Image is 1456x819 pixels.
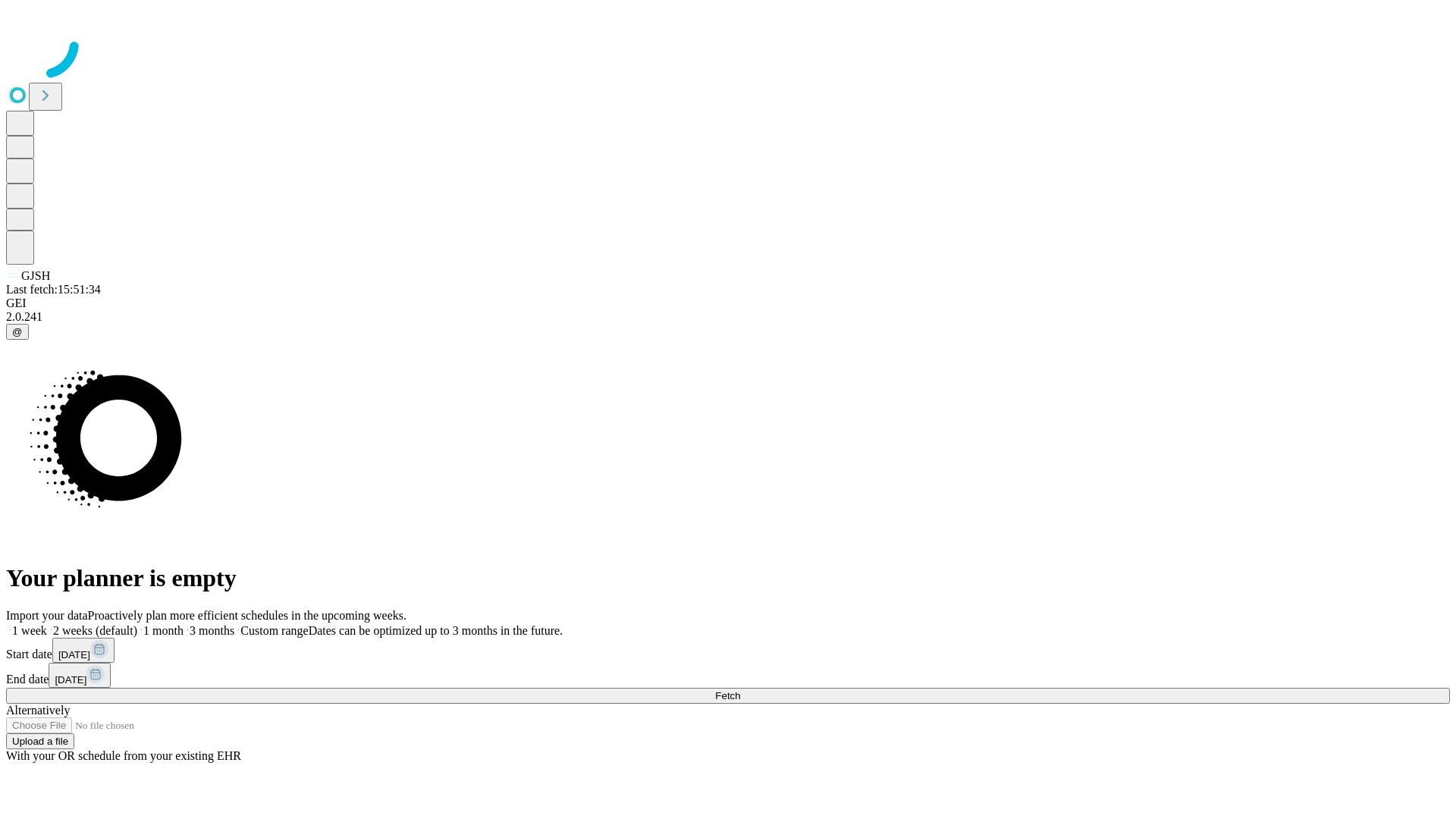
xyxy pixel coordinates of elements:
[190,624,234,637] span: 3 months
[6,283,101,296] span: Last fetch: 15:51:34
[6,688,1450,704] button: Fetch
[6,638,1450,663] div: Start date
[6,564,1450,592] h1: Your planner is empty
[143,624,184,637] span: 1 month
[6,733,74,749] button: Upload a file
[6,310,1450,324] div: 2.0.241
[6,663,1450,688] div: End date
[12,624,47,637] span: 1 week
[715,690,740,701] span: Fetch
[6,609,88,622] span: Import your data
[49,663,111,688] button: [DATE]
[55,674,86,686] span: [DATE]
[58,649,90,661] span: [DATE]
[6,324,29,340] button: @
[52,638,115,663] button: [DATE]
[6,297,1450,310] div: GEI
[240,624,308,637] span: Custom range
[6,704,70,717] span: Alternatively
[88,609,406,622] span: Proactively plan more efficient schedules in the upcoming weeks.
[309,624,563,637] span: Dates can be optimized up to 3 months in the future.
[6,749,241,762] span: With your OR schedule from your existing EHR
[53,624,137,637] span: 2 weeks (default)
[12,326,23,337] span: @
[21,269,50,282] span: GJSH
